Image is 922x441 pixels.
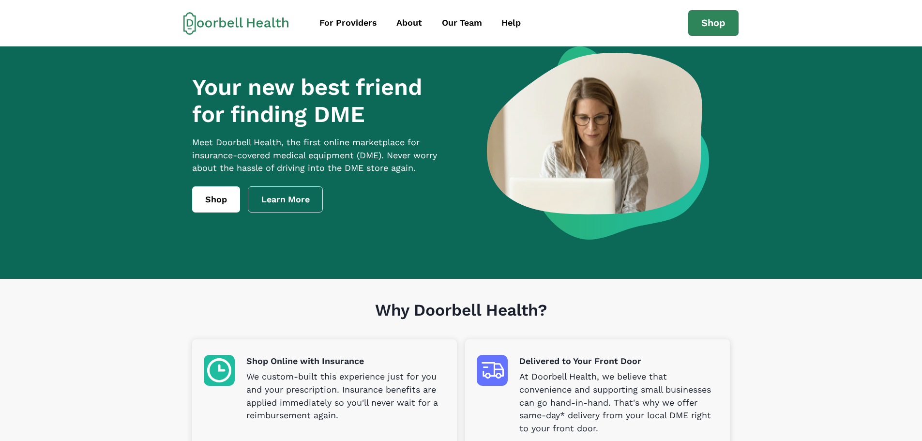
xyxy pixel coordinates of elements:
a: About [388,12,431,34]
h1: Your new best friend for finding DME [192,74,455,128]
p: Meet Doorbell Health, the first online marketplace for insurance-covered medical equipment (DME).... [192,136,455,175]
a: Learn More [248,186,323,213]
div: For Providers [319,16,377,30]
p: We custom-built this experience just for you and your prescription. Insurance benefits are applie... [246,370,445,423]
div: Help [501,16,521,30]
img: Delivered to Your Front Door icon [477,355,508,386]
a: For Providers [311,12,386,34]
a: Shop [192,186,240,213]
p: At Doorbell Health, we believe that convenience and supporting small businesses can go hand-in-ha... [519,370,718,435]
a: Shop [688,10,739,36]
img: a woman looking at a computer [487,46,709,240]
div: About [396,16,422,30]
div: Our Team [442,16,482,30]
img: Shop Online with Insurance icon [204,355,235,386]
h1: Why Doorbell Health? [192,301,730,340]
a: Our Team [433,12,491,34]
p: Shop Online with Insurance [246,355,445,368]
a: Help [493,12,529,34]
p: Delivered to Your Front Door [519,355,718,368]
